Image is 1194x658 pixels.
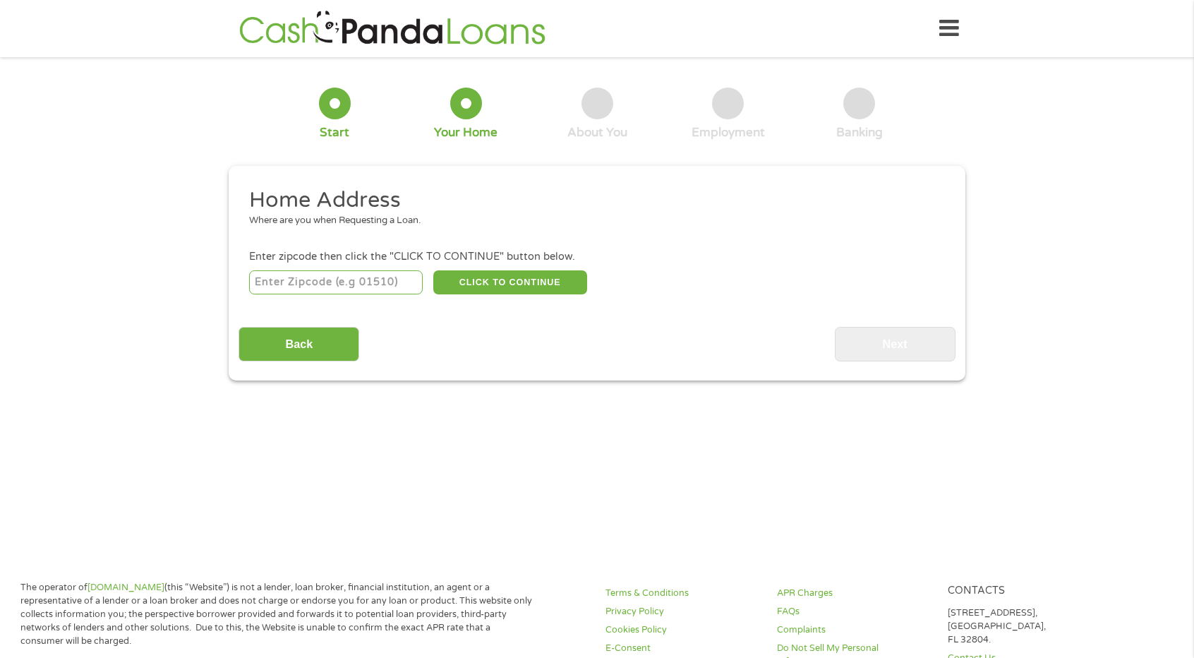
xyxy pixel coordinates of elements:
[20,581,533,647] p: The operator of (this “Website”) is not a lender, loan broker, financial institution, an agent or...
[605,623,759,637] a: Cookies Policy
[249,214,935,228] div: Where are you when Requesting a Loan.
[249,270,423,294] input: Enter Zipcode (e.g 01510)
[249,249,945,265] div: Enter zipcode then click the "CLICK TO CONTINUE" button below.
[948,606,1102,647] p: [STREET_ADDRESS], [GEOGRAPHIC_DATA], FL 32804.
[835,327,955,361] input: Next
[836,125,883,140] div: Banking
[777,623,931,637] a: Complaints
[605,605,759,618] a: Privacy Policy
[605,587,759,600] a: Terms & Conditions
[88,582,164,593] a: [DOMAIN_NAME]
[433,270,587,294] button: CLICK TO CONTINUE
[239,327,359,361] input: Back
[235,8,550,49] img: GetLoanNow Logo
[777,605,931,618] a: FAQs
[434,125,497,140] div: Your Home
[567,125,627,140] div: About You
[777,587,931,600] a: APR Charges
[320,125,349,140] div: Start
[692,125,765,140] div: Employment
[948,585,1102,598] h4: Contacts
[249,186,935,215] h2: Home Address
[605,642,759,655] a: E-Consent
